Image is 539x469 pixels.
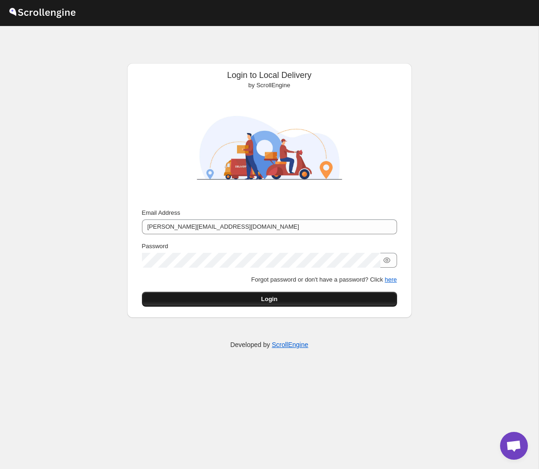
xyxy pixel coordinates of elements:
[261,295,277,304] span: Login
[500,432,528,460] a: Open chat
[385,276,397,283] button: here
[142,292,397,307] button: Login
[142,209,180,216] span: Email Address
[142,243,168,250] span: Password
[188,94,351,202] img: ScrollEngine
[135,71,404,90] div: Login to Local Delivery
[230,340,308,349] p: Developed by
[272,341,308,348] a: ScrollEngine
[142,275,397,284] p: Forgot password or don't have a password? Click
[248,82,290,89] span: by ScrollEngine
